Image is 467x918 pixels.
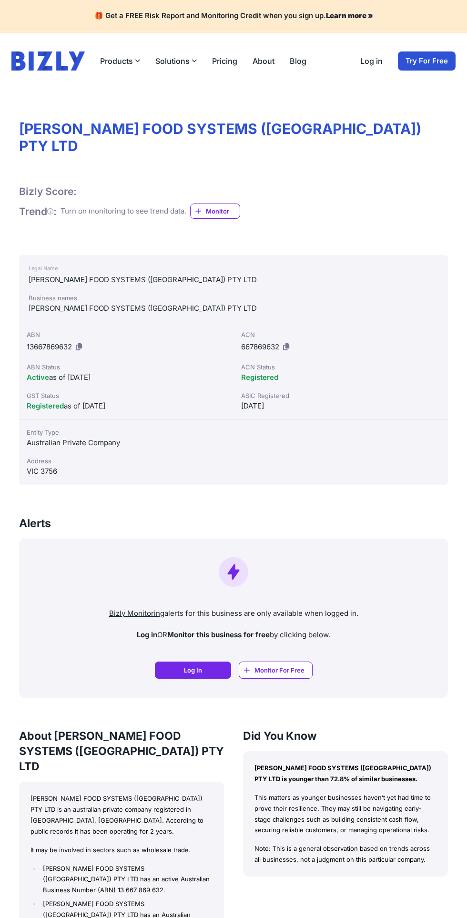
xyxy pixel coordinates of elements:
h3: Did You Know [243,728,448,744]
div: Australian Private Company [27,437,226,449]
strong: Log in [137,630,157,639]
p: [PERSON_NAME] FOOD SYSTEMS ([GEOGRAPHIC_DATA]) PTY LTD is an australian private company registere... [30,793,213,836]
div: as of [DATE] [27,372,226,383]
span: Registered [27,401,64,410]
div: as of [DATE] [27,400,226,412]
div: ACN [241,330,440,339]
div: Address [27,456,226,466]
div: VIC 3756 [27,466,226,477]
p: [PERSON_NAME] FOOD SYSTEMS ([GEOGRAPHIC_DATA]) PTY LTD is younger than 72.8% of similar businesses. [254,763,437,785]
h1: [PERSON_NAME] FOOD SYSTEMS ([GEOGRAPHIC_DATA]) PTY LTD [19,120,448,154]
a: Monitor [190,204,240,219]
div: ASIC Registered [241,391,440,400]
a: Pricing [212,55,237,67]
a: Log in [360,55,383,67]
span: 667869632 [241,342,279,351]
h4: 🎁 Get a FREE Risk Report and Monitoring Credit when you sign up. [11,11,456,20]
div: [PERSON_NAME] FOOD SYSTEMS ([GEOGRAPHIC_DATA]) PTY LTD [29,303,438,314]
h1: Bizly Score: [19,185,77,198]
div: [PERSON_NAME] FOOD SYSTEMS ([GEOGRAPHIC_DATA]) PTY LTD [29,274,438,286]
span: Monitor For Free [254,665,305,675]
a: Bizly Monitoring [109,609,164,618]
p: This matters as younger businesses haven’t yet had time to prove their resilience. They may still... [254,792,437,836]
a: Learn more » [326,11,373,20]
h1: Trend : [19,205,57,218]
button: Products [100,55,140,67]
strong: Monitor this business for free [167,630,270,639]
p: OR by clicking below. [27,630,440,641]
div: Legal Name [29,263,438,274]
a: Log In [155,662,231,679]
a: Blog [290,55,306,67]
span: Monitor [206,206,240,216]
div: [DATE] [241,400,440,412]
li: [PERSON_NAME] FOOD SYSTEMS ([GEOGRAPHIC_DATA]) PTY LTD has an active Australian Business Number (... [41,863,213,896]
a: About [253,55,274,67]
p: It may be involved in sectors such as wholesale trade. [30,845,213,856]
p: Note: This is a general observation based on trends across all businesses, not a judgment on this... [254,843,437,865]
p: alerts for this business are only available when logged in. [27,608,440,619]
a: Try For Free [398,51,456,71]
span: Registered [241,373,278,382]
h3: About [PERSON_NAME] FOOD SYSTEMS ([GEOGRAPHIC_DATA]) PTY LTD [19,728,224,774]
div: Entity Type [27,428,226,437]
span: 13667869632 [27,342,72,351]
div: Business names [29,293,438,303]
h3: Alerts [19,516,51,531]
div: ABN Status [27,362,226,372]
span: Log In [184,665,202,675]
div: ABN [27,330,226,339]
a: Monitor For Free [239,662,313,679]
div: Turn on monitoring to see trend data. [61,206,186,217]
span: Active [27,373,49,382]
div: GST Status [27,391,226,400]
button: Solutions [155,55,197,67]
div: ACN Status [241,362,440,372]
